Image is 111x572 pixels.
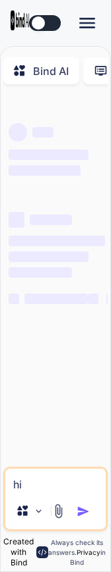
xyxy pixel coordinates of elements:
[46,538,108,567] p: Always check its answers. in Bind
[51,504,66,519] img: attachment
[9,123,27,142] span: ‌
[77,548,100,556] span: Privacy
[9,149,89,160] span: ‌
[33,63,69,79] p: Bind AI
[9,236,105,246] span: ‌
[9,267,72,278] span: ‌
[32,127,54,138] span: ‌
[88,294,98,304] span: ‌
[5,469,106,492] textarea: hi
[9,251,89,262] span: ‌
[30,215,72,225] span: ‌
[77,505,90,518] img: icon
[24,294,88,304] span: ‌
[11,11,29,30] img: Bind AI
[3,536,34,568] p: Created with Bind
[9,294,19,304] span: ‌
[33,506,44,517] img: Pick Models
[9,212,24,228] span: ‌
[9,165,81,176] span: ‌
[36,546,48,558] img: bind-logo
